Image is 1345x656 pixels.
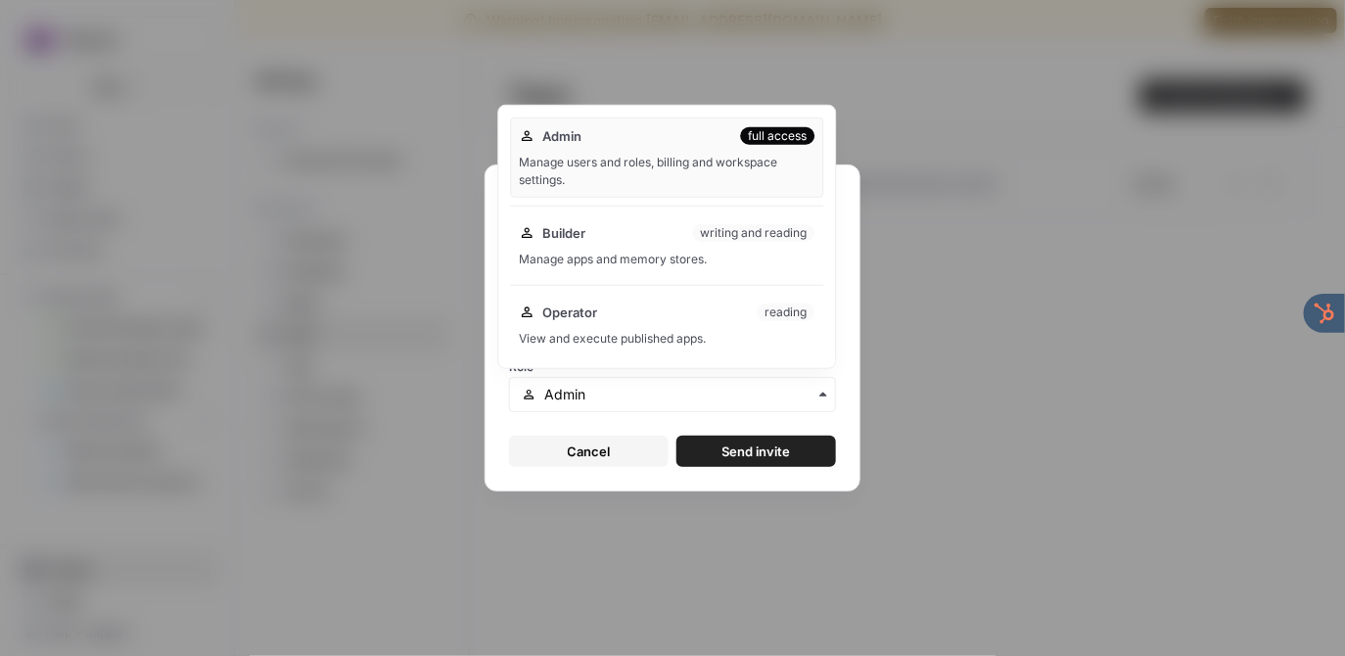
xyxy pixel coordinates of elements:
[542,303,597,322] span: Operator
[568,442,611,461] span: Cancel
[542,126,581,146] span: Admin
[519,330,814,348] div: View and execute published apps.
[509,436,669,467] button: Cancel
[519,154,814,189] div: Manage users and roles, billing and workspace settings.
[542,223,585,243] span: Builder
[676,436,836,467] button: Send invite
[740,127,814,145] div: full access
[544,385,823,404] input: Admin
[519,251,814,268] div: Manage apps and memory stores.
[692,224,814,242] div: writing and reading
[757,304,814,321] div: reading
[722,442,791,461] span: Send invite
